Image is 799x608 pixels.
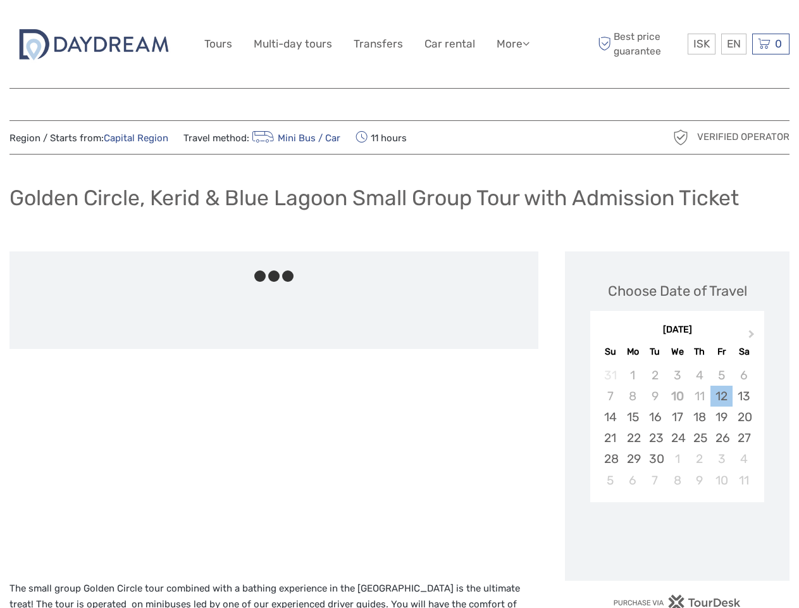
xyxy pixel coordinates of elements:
div: Choose Wednesday, October 1st, 2025 [666,448,688,469]
div: Choose Monday, September 22nd, 2025 [622,427,644,448]
a: Car rental [424,35,475,53]
div: Choose Saturday, September 13th, 2025 [733,386,755,407]
div: Choose Tuesday, September 23rd, 2025 [644,427,666,448]
div: Choose Friday, October 3rd, 2025 [710,448,733,469]
div: Not available Wednesday, September 3rd, 2025 [666,365,688,386]
div: Choose Friday, September 26th, 2025 [710,427,733,448]
a: More [497,35,530,53]
span: Verified Operator [697,130,790,144]
button: Next Month [743,327,763,347]
div: Choose Saturday, September 20th, 2025 [733,407,755,427]
div: Not available Tuesday, September 2nd, 2025 [644,365,666,386]
div: Choose Monday, September 29th, 2025 [622,448,644,469]
div: Choose Tuesday, September 30th, 2025 [644,448,666,469]
div: Choose Saturday, October 11th, 2025 [733,470,755,491]
div: Choose Sunday, September 21st, 2025 [599,427,621,448]
div: Choose Sunday, October 5th, 2025 [599,470,621,491]
div: Su [599,343,621,360]
div: Choose Thursday, October 2nd, 2025 [688,448,710,469]
div: Choose Saturday, October 4th, 2025 [733,448,755,469]
img: verified_operator_grey_128.png [671,127,691,148]
span: ISK [693,37,710,50]
div: Choose Friday, September 12th, 2025 [710,386,733,407]
div: Not available Thursday, September 4th, 2025 [688,365,710,386]
div: Fr [710,343,733,360]
div: Th [688,343,710,360]
div: Mo [622,343,644,360]
div: Not available Saturday, September 6th, 2025 [733,365,755,386]
div: Choose Date of Travel [608,281,747,301]
div: Tu [644,343,666,360]
span: Region / Starts from: [9,132,168,145]
div: Not available Monday, September 8th, 2025 [622,386,644,407]
img: 2722-c67f3ee1-da3f-448a-ae30-a82a1b1ec634_logo_big.jpg [9,23,178,65]
a: Multi-day tours [254,35,332,53]
div: Choose Tuesday, September 16th, 2025 [644,407,666,427]
a: Transfers [354,35,403,53]
div: Not available Thursday, September 11th, 2025 [688,386,710,407]
div: Choose Thursday, September 25th, 2025 [688,427,710,448]
a: Mini Bus / Car [249,132,340,144]
h1: Golden Circle, Kerid & Blue Lagoon Small Group Tour with Admission Ticket [9,185,739,211]
div: EN [721,34,746,54]
div: Choose Wednesday, September 17th, 2025 [666,407,688,427]
div: Choose Thursday, October 9th, 2025 [688,470,710,491]
span: Best price guarantee [595,30,684,58]
a: Tours [204,35,232,53]
div: Choose Thursday, September 18th, 2025 [688,407,710,427]
div: Not available Sunday, September 7th, 2025 [599,386,621,407]
div: Not available Tuesday, September 9th, 2025 [644,386,666,407]
div: Choose Saturday, September 27th, 2025 [733,427,755,448]
div: Not available Monday, September 1st, 2025 [622,365,644,386]
div: Choose Sunday, September 14th, 2025 [599,407,621,427]
div: Choose Wednesday, September 24th, 2025 [666,427,688,448]
div: Choose Wednesday, October 8th, 2025 [666,470,688,491]
div: Choose Friday, October 10th, 2025 [710,470,733,491]
div: Choose Monday, October 6th, 2025 [622,470,644,491]
span: 0 [773,37,784,50]
div: month 2025-09 [594,365,760,491]
div: Choose Monday, September 15th, 2025 [622,407,644,427]
div: [DATE] [590,324,764,337]
div: Not available Friday, September 5th, 2025 [710,365,733,386]
div: Choose Friday, September 19th, 2025 [710,407,733,427]
div: Choose Sunday, September 28th, 2025 [599,448,621,469]
div: Not available Sunday, August 31st, 2025 [599,365,621,386]
div: Loading... [673,535,681,543]
div: We [666,343,688,360]
span: Travel method: [183,129,340,146]
div: Choose Tuesday, October 7th, 2025 [644,470,666,491]
a: Capital Region [104,132,168,144]
div: Not available Wednesday, September 10th, 2025 [666,386,688,407]
div: Sa [733,343,755,360]
span: 11 hours [356,129,407,146]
